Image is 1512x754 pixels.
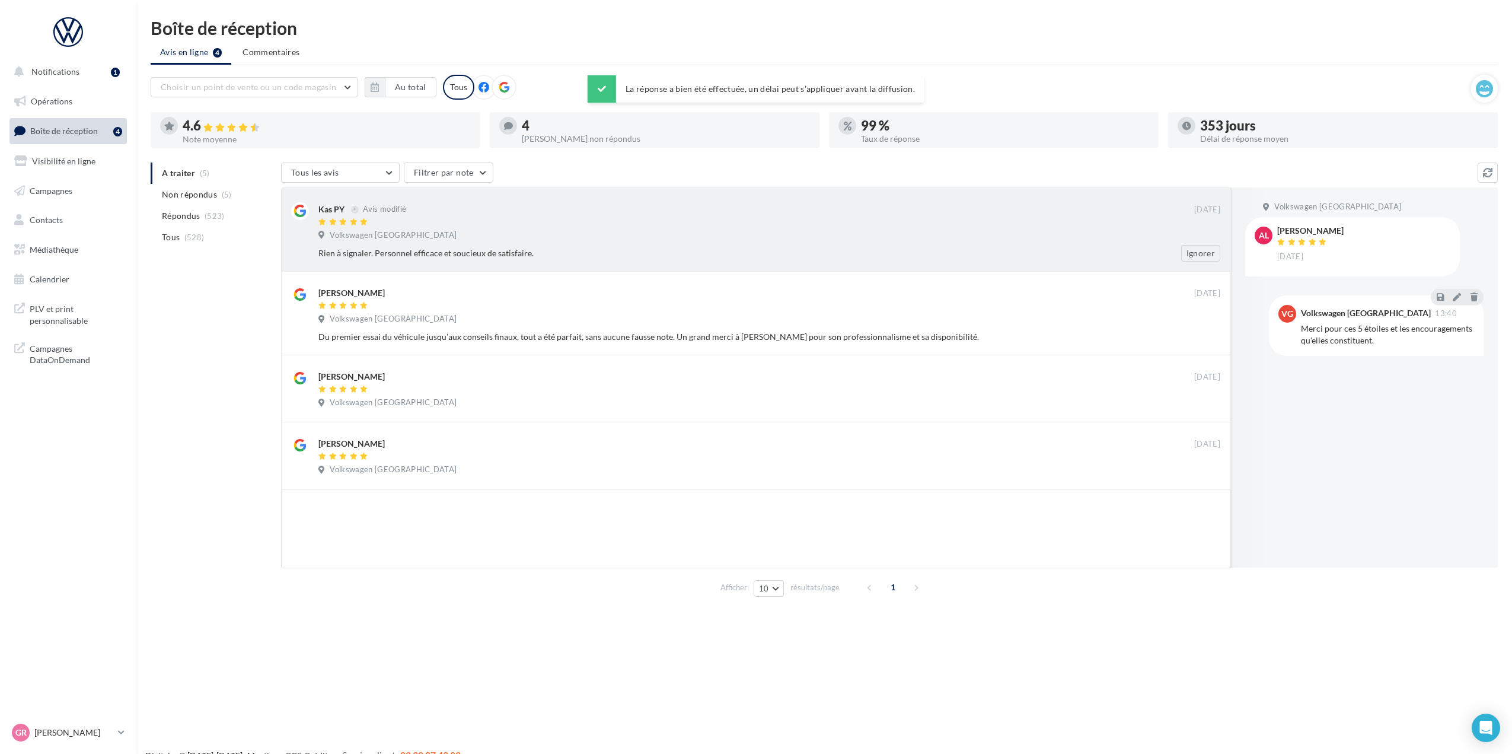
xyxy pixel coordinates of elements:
span: Médiathèque [30,244,78,254]
span: [DATE] [1194,439,1220,450]
div: 99 % [861,119,1149,132]
span: Volkswagen [GEOGRAPHIC_DATA] [330,465,457,475]
div: [PERSON_NAME] [1277,227,1344,235]
button: Au total [365,77,436,97]
span: Volkswagen [GEOGRAPHIC_DATA] [330,397,457,408]
span: 10 [759,584,769,593]
div: Rien à signaler. Personnel efficace et soucieux de satisfaire. [318,247,1143,259]
span: 1 [883,578,902,597]
span: Opérations [31,96,72,106]
span: [DATE] [1277,252,1303,262]
span: Volkswagen [GEOGRAPHIC_DATA] [330,230,457,241]
span: Volkswagen [GEOGRAPHIC_DATA] [1274,202,1401,212]
div: Boîte de réception [151,19,1498,37]
span: Afficher [720,582,747,593]
span: Avis modifié [363,205,406,214]
button: Au total [385,77,436,97]
span: (523) [205,211,225,221]
a: Médiathèque [7,237,129,262]
div: 4.6 [183,119,471,133]
div: 4 [113,127,122,136]
span: Calendrier [30,274,69,284]
button: Ignorer [1181,245,1220,262]
span: Volkswagen [GEOGRAPHIC_DATA] [330,314,457,324]
button: Filtrer par note [404,163,493,183]
span: Campagnes [30,185,72,195]
span: Tous [162,231,180,243]
div: Tous [443,75,474,100]
div: Du premier essai du véhicule jusqu’aux conseils finaux, tout a été parfait, sans aucune fausse no... [318,331,1143,343]
span: Tous les avis [291,167,339,177]
a: Calendrier [7,267,129,292]
button: Notifications 1 [7,59,125,84]
span: [DATE] [1194,288,1220,299]
div: Open Intercom Messenger [1472,714,1500,742]
span: PLV et print personnalisable [30,301,122,326]
span: [DATE] [1194,205,1220,215]
p: [PERSON_NAME] [34,727,113,739]
a: Opérations [7,89,129,114]
span: Notifications [31,66,79,77]
a: Gr [PERSON_NAME] [9,721,127,744]
a: Campagnes DataOnDemand [7,336,129,371]
a: Visibilité en ligne [7,149,129,174]
span: (5) [222,190,232,199]
a: PLV et print personnalisable [7,296,129,331]
div: [PERSON_NAME] [318,438,385,450]
span: Boîte de réception [30,126,98,136]
a: Contacts [7,208,129,233]
a: Boîte de réception4 [7,118,129,144]
span: Non répondus [162,189,217,201]
div: 1 [111,68,120,77]
span: (528) [184,233,205,242]
div: [PERSON_NAME] [318,371,385,383]
button: Tous les avis [281,163,400,183]
span: Répondus [162,210,200,222]
button: 10 [754,580,784,597]
div: Kas PY [318,203,344,215]
span: AL [1259,230,1269,241]
span: [DATE] [1194,372,1220,383]
span: Contacts [30,215,63,225]
span: Campagnes DataOnDemand [30,341,122,366]
button: Choisir un point de vente ou un code magasin [151,77,358,97]
div: [PERSON_NAME] non répondus [522,135,810,143]
div: Merci pour ces 5 étoiles et les encouragements qu'elles constituent. [1301,323,1474,346]
span: Visibilité en ligne [32,156,95,166]
div: Volkswagen [GEOGRAPHIC_DATA] [1301,309,1431,317]
span: résultats/page [790,582,840,593]
div: 4 [522,119,810,132]
span: Choisir un point de vente ou un code magasin [161,82,336,92]
div: 353 jours [1200,119,1488,132]
span: Gr [15,727,27,739]
span: Commentaires [243,46,299,58]
a: Campagnes [7,179,129,203]
div: Taux de réponse [861,135,1149,143]
div: Délai de réponse moyen [1200,135,1488,143]
div: La réponse a bien été effectuée, un délai peut s’appliquer avant la diffusion. [588,75,924,103]
div: [PERSON_NAME] [318,287,385,299]
div: Note moyenne [183,135,471,144]
span: VG [1281,308,1293,320]
span: 13:40 [1435,310,1457,317]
